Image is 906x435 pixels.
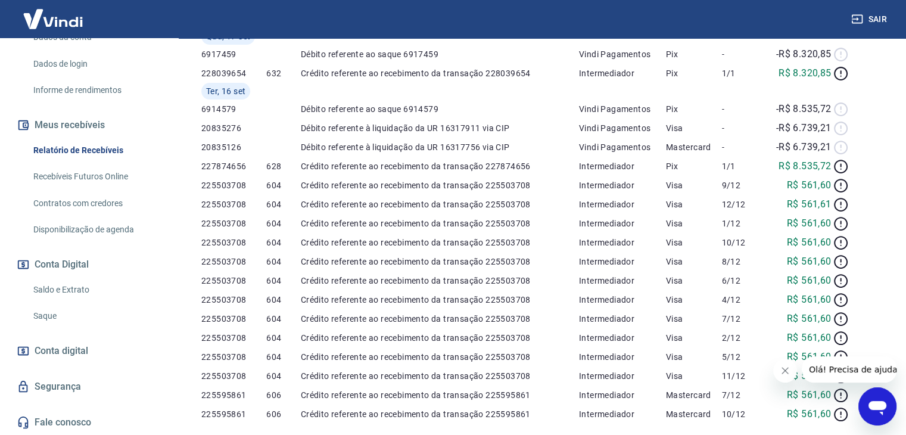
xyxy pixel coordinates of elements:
p: 6917459 [201,48,266,60]
p: 225503708 [201,313,266,325]
p: Mastercard [666,141,722,153]
p: 628 [266,160,300,172]
p: Crédito referente ao recebimento da transação 225503708 [301,313,579,325]
p: R$ 561,60 [787,350,832,364]
p: Intermediador [579,237,666,248]
p: Visa [666,275,722,287]
p: - [722,48,765,60]
p: Visa [666,218,722,229]
p: Pix [666,48,722,60]
p: Crédito referente ao recebimento da transação 227874656 [301,160,579,172]
p: 606 [266,408,300,420]
p: R$ 561,60 [787,388,832,402]
p: Vindi Pagamentos [579,122,666,134]
p: 606 [266,389,300,401]
p: Visa [666,256,722,268]
p: 632 [266,67,300,79]
p: 8/12 [722,256,765,268]
p: Crédito referente ao recebimento da transação 225503708 [301,237,579,248]
p: Intermediador [579,160,666,172]
p: 6/12 [722,275,765,287]
p: - [722,141,765,153]
p: - [722,103,765,115]
p: 11/12 [722,370,765,382]
p: Débito referente ao saque 6914579 [301,103,579,115]
span: Ter, 16 set [206,85,245,97]
a: Disponibilização de agenda [29,218,164,242]
p: -R$ 6.739,21 [776,140,832,154]
p: Crédito referente ao recebimento da transação 225503708 [301,332,579,344]
p: R$ 561,60 [787,254,832,269]
p: 6914579 [201,103,266,115]
p: 7/12 [722,389,765,401]
p: R$ 561,60 [787,216,832,231]
p: R$ 561,60 [787,331,832,345]
p: 604 [266,218,300,229]
p: 1/12 [722,218,765,229]
p: R$ 561,61 [787,197,832,212]
p: 225503708 [201,198,266,210]
p: 604 [266,370,300,382]
a: Conta digital [14,338,164,364]
p: 604 [266,198,300,210]
p: Vindi Pagamentos [579,141,666,153]
p: 604 [266,313,300,325]
iframe: Fechar mensagem [773,359,797,383]
p: Visa [666,351,722,363]
p: Visa [666,198,722,210]
p: 225503708 [201,332,266,344]
p: 225503708 [201,294,266,306]
p: Crédito referente ao recebimento da transação 225503708 [301,218,579,229]
p: -R$ 8.535,72 [776,102,832,116]
p: Visa [666,179,722,191]
p: 225503708 [201,351,266,363]
p: Intermediador [579,389,666,401]
button: Sair [849,8,892,30]
p: 225503708 [201,218,266,229]
p: Pix [666,103,722,115]
p: Visa [666,237,722,248]
p: Crédito referente ao recebimento da transação 225595861 [301,408,579,420]
p: Crédito referente ao recebimento da transação 225503708 [301,179,579,191]
p: 604 [266,237,300,248]
p: Crédito referente ao recebimento da transação 225503708 [301,256,579,268]
p: R$ 561,60 [787,274,832,288]
iframe: Botão para abrir a janela de mensagens [858,387,896,425]
p: 7/12 [722,313,765,325]
p: 225595861 [201,408,266,420]
p: Intermediador [579,67,666,79]
img: Vindi [14,1,92,37]
p: 604 [266,275,300,287]
p: Vindi Pagamentos [579,48,666,60]
p: Intermediador [579,275,666,287]
p: Mastercard [666,408,722,420]
p: 225503708 [201,370,266,382]
a: Informe de rendimentos [29,78,164,102]
p: Débito referente à liquidação da UR 16317911 via CIP [301,122,579,134]
p: Visa [666,313,722,325]
p: 225503708 [201,179,266,191]
p: Intermediador [579,313,666,325]
p: 1/1 [722,67,765,79]
p: Crédito referente ao recebimento da transação 225503708 [301,275,579,287]
p: Vindi Pagamentos [579,103,666,115]
p: R$ 8.320,85 [779,66,831,80]
p: 2/12 [722,332,765,344]
a: Saque [29,304,164,328]
iframe: Mensagem da empresa [802,356,896,383]
p: Crédito referente ao recebimento da transação 225503708 [301,370,579,382]
p: Visa [666,122,722,134]
p: Visa [666,332,722,344]
p: Visa [666,294,722,306]
a: Contratos com credores [29,191,164,216]
p: Débito referente ao saque 6917459 [301,48,579,60]
p: Intermediador [579,370,666,382]
p: Pix [666,160,722,172]
p: Intermediador [579,198,666,210]
a: Recebíveis Futuros Online [29,164,164,189]
p: 9/12 [722,179,765,191]
p: 604 [266,332,300,344]
button: Meus recebíveis [14,112,164,138]
p: 12/12 [722,198,765,210]
p: Intermediador [579,218,666,229]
